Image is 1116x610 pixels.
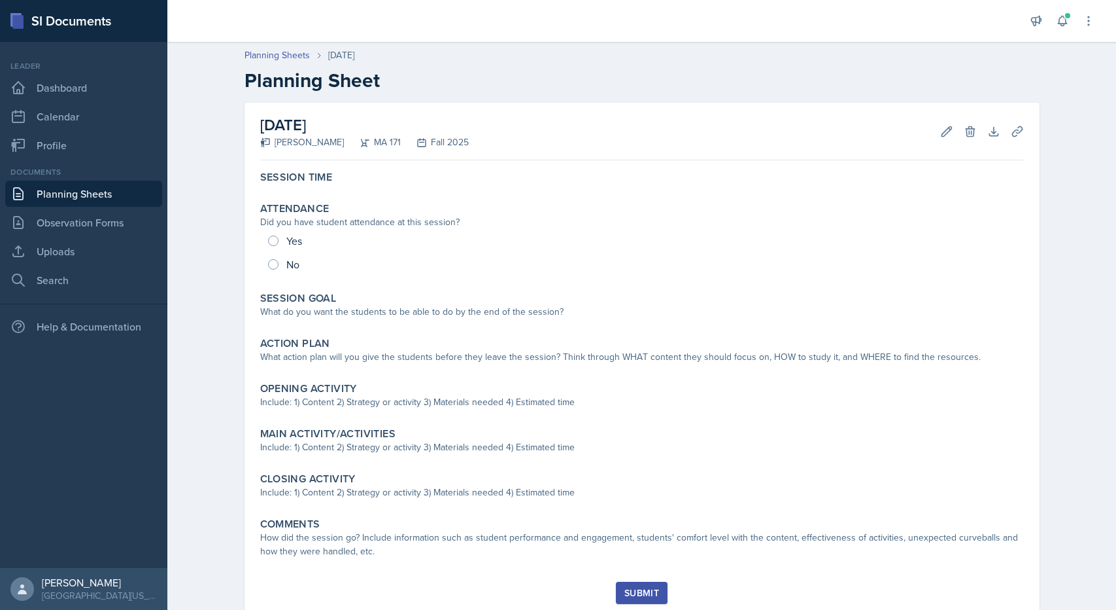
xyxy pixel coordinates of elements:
[42,589,157,602] div: [GEOGRAPHIC_DATA][US_STATE] in [GEOGRAPHIC_DATA]
[328,48,354,62] div: [DATE]
[5,209,162,236] a: Observation Forms
[5,166,162,178] div: Documents
[260,395,1024,409] div: Include: 1) Content 2) Strategy or activity 3) Materials needed 4) Estimated time
[5,75,162,101] a: Dashboard
[260,531,1024,558] div: How did the session go? Include information such as student performance and engagement, students'...
[260,382,357,395] label: Opening Activity
[624,588,659,598] div: Submit
[616,582,668,604] button: Submit
[260,427,396,440] label: Main Activity/Activities
[5,60,162,72] div: Leader
[260,518,320,531] label: Comments
[344,135,401,149] div: MA 171
[260,440,1024,454] div: Include: 1) Content 2) Strategy or activity 3) Materials needed 4) Estimated time
[260,486,1024,499] div: Include: 1) Content 2) Strategy or activity 3) Materials needed 4) Estimated time
[260,337,330,350] label: Action Plan
[260,215,1024,229] div: Did you have student attendance at this session?
[260,135,344,149] div: [PERSON_NAME]
[5,314,162,340] div: Help & Documentation
[260,350,1024,364] div: What action plan will you give the students before they leave the session? Think through WHAT con...
[260,202,330,215] label: Attendance
[245,48,310,62] a: Planning Sheets
[5,267,162,293] a: Search
[260,305,1024,319] div: What do you want the students to be able to do by the end of the session?
[260,171,333,184] label: Session Time
[5,181,162,207] a: Planning Sheets
[5,132,162,158] a: Profile
[5,238,162,264] a: Uploads
[260,292,337,305] label: Session Goal
[260,473,356,486] label: Closing Activity
[42,576,157,589] div: [PERSON_NAME]
[245,69,1040,92] h2: Planning Sheet
[260,113,469,137] h2: [DATE]
[401,135,469,149] div: Fall 2025
[5,103,162,130] a: Calendar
